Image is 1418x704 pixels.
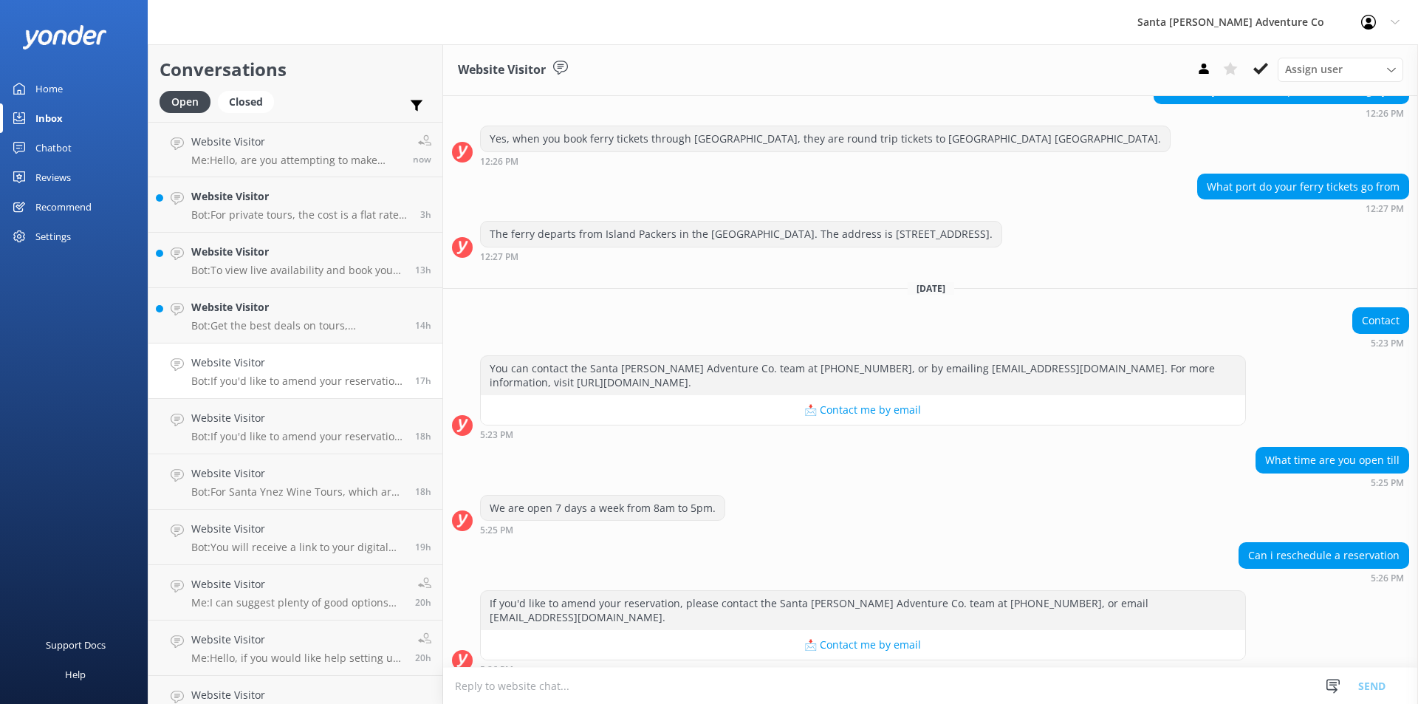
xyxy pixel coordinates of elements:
[35,222,71,251] div: Settings
[1371,574,1404,583] strong: 5:26 PM
[480,156,1171,166] div: Sep 02 2025 12:26pm (UTC -07:00) America/Tijuana
[481,356,1245,395] div: You can contact the Santa [PERSON_NAME] Adventure Co. team at [PHONE_NUMBER], or by emailing [EMA...
[1239,543,1408,568] div: Can i reschedule a reservation
[420,208,431,221] span: Sep 05 2025 07:15am (UTC -07:00) America/Tijuana
[1285,61,1343,78] span: Assign user
[1352,338,1409,348] div: Sep 04 2025 05:23pm (UTC -07:00) America/Tijuana
[22,25,107,49] img: yonder-white-logo.png
[191,465,404,482] h4: Website Visitor
[191,576,404,592] h4: Website Visitor
[65,660,86,689] div: Help
[148,565,442,621] a: Website VisitorMe:I can suggest plenty of good options within [GEOGRAPHIC_DATA] but I may not hav...
[481,496,725,521] div: We are open 7 days a week from 8am to 5pm.
[480,526,513,535] strong: 5:25 PM
[35,163,71,192] div: Reviews
[1256,477,1409,488] div: Sep 04 2025 05:25pm (UTC -07:00) America/Tijuana
[148,344,442,399] a: Website VisitorBot:If you'd like to amend your reservation, please contact the Santa [PERSON_NAME...
[1198,174,1408,199] div: What port do your ferry tickets go from
[1154,108,1409,118] div: Sep 02 2025 12:26pm (UTC -07:00) America/Tijuana
[191,154,402,167] p: Me: Hello, are you attempting to make changes or want to see your tour details? Sorry to hear you...
[481,126,1170,151] div: Yes, when you book ferry tickets through [GEOGRAPHIC_DATA], they are round trip tickets to [GEOGR...
[481,630,1245,660] button: 📩 Contact me by email
[160,91,210,113] div: Open
[191,485,404,499] p: Bot: For Santa Ynez Wine Tours, which are part of the Mainland tours, full refunds are available ...
[191,299,404,315] h4: Website Visitor
[458,61,546,80] h3: Website Visitor
[415,485,431,498] span: Sep 04 2025 03:44pm (UTC -07:00) America/Tijuana
[480,431,513,440] strong: 5:23 PM
[218,93,281,109] a: Closed
[1256,448,1408,473] div: What time are you open till
[908,282,954,295] span: [DATE]
[1371,479,1404,488] strong: 5:25 PM
[191,264,404,277] p: Bot: To view live availability and book your Santa [PERSON_NAME] Adventure tour, click [URL][DOMA...
[191,687,404,703] h4: Website Visitor
[35,133,72,163] div: Chatbot
[1371,339,1404,348] strong: 5:23 PM
[480,251,1002,262] div: Sep 02 2025 12:27pm (UTC -07:00) America/Tijuana
[481,222,1001,247] div: The ferry departs from Island Packers in the [GEOGRAPHIC_DATA]. The address is [STREET_ADDRESS].
[148,288,442,344] a: Website VisitorBot:Get the best deals on tours, adventures, and group activities in [GEOGRAPHIC_D...
[480,666,513,674] strong: 5:26 PM
[480,429,1246,440] div: Sep 04 2025 05:23pm (UTC -07:00) America/Tijuana
[481,591,1245,630] div: If you'd like to amend your reservation, please contact the Santa [PERSON_NAME] Adventure Co. tea...
[191,632,404,648] h4: Website Visitor
[415,375,431,387] span: Sep 04 2025 05:26pm (UTC -07:00) America/Tijuana
[1278,58,1403,81] div: Assign User
[148,233,442,288] a: Website VisitorBot:To view live availability and book your Santa [PERSON_NAME] Adventure tour, cl...
[218,91,274,113] div: Closed
[413,153,431,165] span: Sep 05 2025 10:35am (UTC -07:00) America/Tijuana
[148,399,442,454] a: Website VisitorBot:If you'd like to amend your reservation, please contact the Santa [PERSON_NAME...
[148,122,442,177] a: Website VisitorMe:Hello, are you attempting to make changes or want to see your tour details? Sor...
[480,524,725,535] div: Sep 04 2025 05:25pm (UTC -07:00) America/Tijuana
[191,208,409,222] p: Bot: For private tours, the cost is a flat rate depending on the type of tour. For group tours, t...
[191,319,404,332] p: Bot: Get the best deals on tours, adventures, and group activities in [GEOGRAPHIC_DATA][PERSON_NA...
[415,596,431,609] span: Sep 04 2025 02:14pm (UTC -07:00) America/Tijuana
[191,430,404,443] p: Bot: If you'd like to amend your reservation, please contact the Santa [PERSON_NAME] Adventure Co...
[415,430,431,442] span: Sep 04 2025 04:19pm (UTC -07:00) America/Tijuana
[481,395,1245,425] button: 📩 Contact me by email
[1366,109,1404,118] strong: 12:26 PM
[35,192,92,222] div: Recommend
[415,319,431,332] span: Sep 04 2025 08:07pm (UTC -07:00) America/Tijuana
[480,157,518,166] strong: 12:26 PM
[191,541,404,554] p: Bot: You will receive a link to your digital waiver form in your confirmation email. Each guest m...
[191,355,404,371] h4: Website Visitor
[415,541,431,553] span: Sep 04 2025 03:12pm (UTC -07:00) America/Tijuana
[480,664,1246,674] div: Sep 04 2025 05:26pm (UTC -07:00) America/Tijuana
[480,253,518,262] strong: 12:27 PM
[148,621,442,676] a: Website VisitorMe:Hello, if you would like help setting up a tour please call our number, we cann...
[1239,573,1409,583] div: Sep 04 2025 05:26pm (UTC -07:00) America/Tijuana
[415,652,431,664] span: Sep 04 2025 02:09pm (UTC -07:00) America/Tijuana
[1366,205,1404,213] strong: 12:27 PM
[191,596,404,609] p: Me: I can suggest plenty of good options within [GEOGRAPHIC_DATA] but I may not have all the info...
[160,93,218,109] a: Open
[191,188,409,205] h4: Website Visitor
[1353,308,1408,333] div: Contact
[35,74,63,103] div: Home
[148,177,442,233] a: Website VisitorBot:For private tours, the cost is a flat rate depending on the type of tour. For ...
[191,375,404,388] p: Bot: If you'd like to amend your reservation, please contact the Santa [PERSON_NAME] Adventure Co...
[1197,203,1409,213] div: Sep 02 2025 12:27pm (UTC -07:00) America/Tijuana
[191,521,404,537] h4: Website Visitor
[415,264,431,276] span: Sep 04 2025 08:55pm (UTC -07:00) America/Tijuana
[46,630,106,660] div: Support Docs
[191,410,404,426] h4: Website Visitor
[191,652,404,665] p: Me: Hello, if you would like help setting up a tour please call our number, we cannot setup tours...
[148,454,442,510] a: Website VisitorBot:For Santa Ynez Wine Tours, which are part of the Mainland tours, full refunds ...
[191,134,402,150] h4: Website Visitor
[148,510,442,565] a: Website VisitorBot:You will receive a link to your digital waiver form in your confirmation email...
[35,103,63,133] div: Inbox
[160,55,431,83] h2: Conversations
[191,244,404,260] h4: Website Visitor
